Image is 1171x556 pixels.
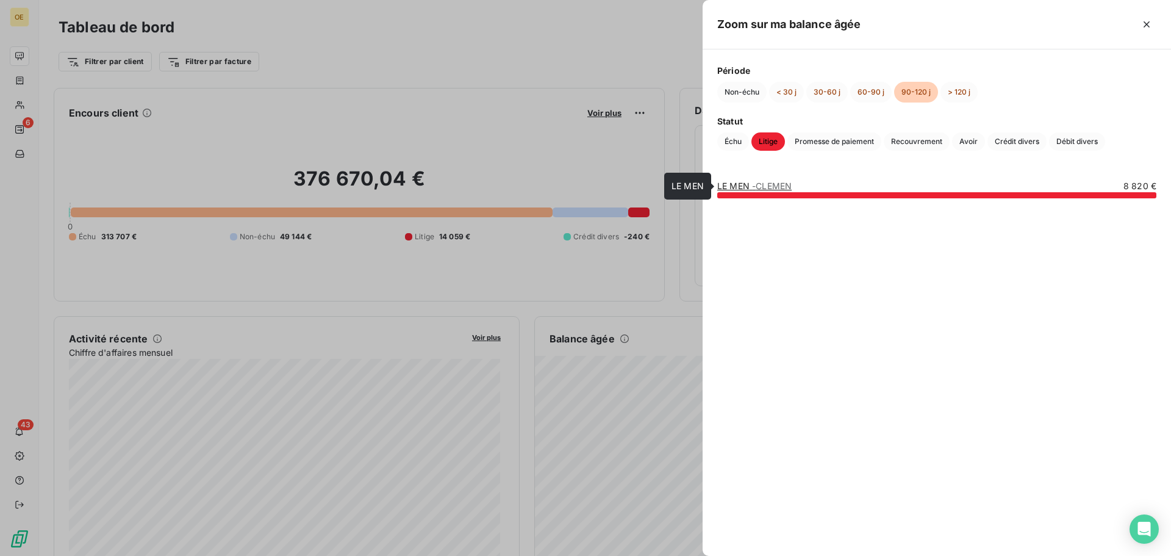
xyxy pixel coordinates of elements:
button: 30-60 j [806,82,848,103]
button: Litige [751,132,785,151]
span: LE MEN [671,181,704,191]
button: 90-120 j [894,82,938,103]
span: 8 820 € [1123,180,1156,192]
span: Période [717,64,1156,77]
button: Avoir [952,132,985,151]
a: LE MEN [717,181,792,191]
h5: Zoom sur ma balance âgée [717,16,861,33]
button: Recouvrement [884,132,950,151]
button: 60-90 j [850,82,892,103]
div: Open Intercom Messenger [1130,514,1159,544]
button: Promesse de paiement [787,132,881,151]
button: Échu [717,132,749,151]
button: Crédit divers [987,132,1047,151]
button: > 120 j [940,82,978,103]
button: < 30 j [769,82,804,103]
span: - CLEMEN [752,181,792,191]
button: Non-échu [717,82,767,103]
span: Statut [717,115,1156,128]
button: Débit divers [1049,132,1105,151]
